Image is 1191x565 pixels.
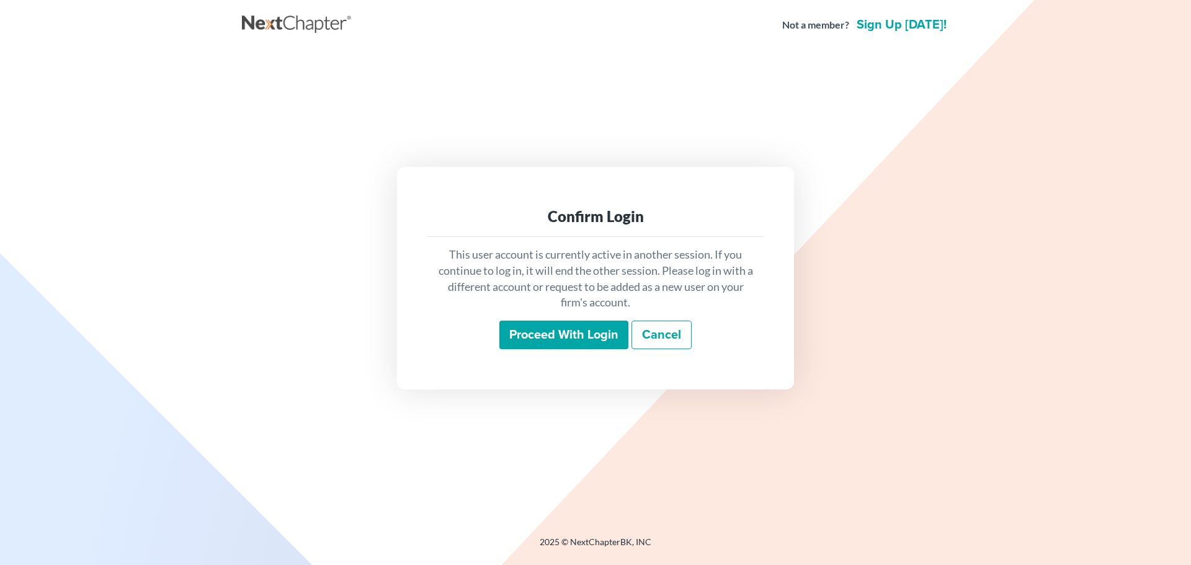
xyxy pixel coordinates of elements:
[499,321,628,349] input: Proceed with login
[782,18,849,32] strong: Not a member?
[242,536,949,558] div: 2025 © NextChapterBK, INC
[437,247,754,311] p: This user account is currently active in another session. If you continue to log in, it will end ...
[854,19,949,31] a: Sign up [DATE]!
[437,207,754,226] div: Confirm Login
[631,321,692,349] a: Cancel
